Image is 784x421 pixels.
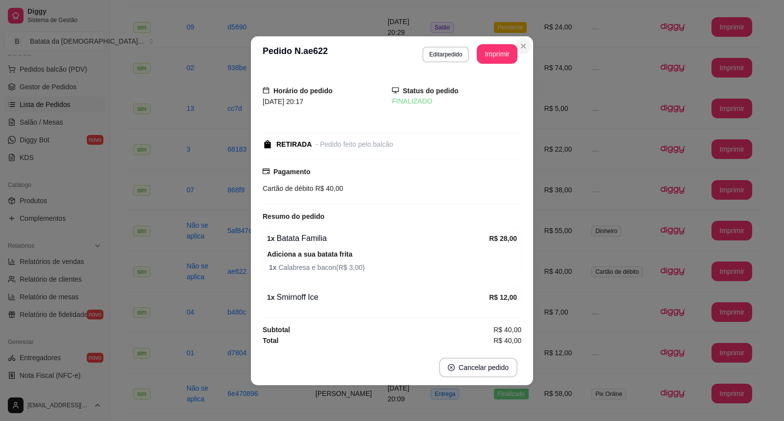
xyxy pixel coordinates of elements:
span: credit-card [263,168,269,175]
div: Smirnoff Ice [267,291,489,303]
div: - Pedido feito pelo balcão [316,139,393,150]
span: calendar [263,87,269,94]
strong: Status do pedido [403,87,459,95]
span: R$ 40,00 [314,184,343,192]
span: [DATE] 20:17 [263,98,303,105]
strong: Total [263,337,278,344]
strong: 1 x [269,263,278,271]
div: Batata Familia [267,233,489,244]
button: Editarpedido [422,47,469,62]
span: desktop [392,87,399,94]
span: Cartão de débito [263,184,314,192]
strong: 1 x [267,293,275,301]
strong: Resumo do pedido [263,212,324,220]
div: FINALIZADO [392,96,521,106]
div: RETIRADA [276,139,312,150]
button: Imprimir [477,44,517,64]
strong: Horário do pedido [273,87,333,95]
span: R$ 40,00 [493,335,521,346]
span: R$ 40,00 [493,324,521,335]
button: Close [515,38,531,54]
h3: Pedido N. ae622 [263,44,328,64]
button: close-circleCancelar pedido [439,358,517,377]
strong: R$ 12,00 [489,293,517,301]
strong: Subtotal [263,326,290,334]
strong: R$ 28,00 [489,235,517,242]
span: Calabresa e bacon ( R$ 3,00 ) [269,262,517,273]
span: close-circle [448,364,455,371]
strong: Pagamento [273,168,310,176]
strong: Adiciona a sua batata frita [267,250,352,258]
strong: 1 x [267,235,275,242]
